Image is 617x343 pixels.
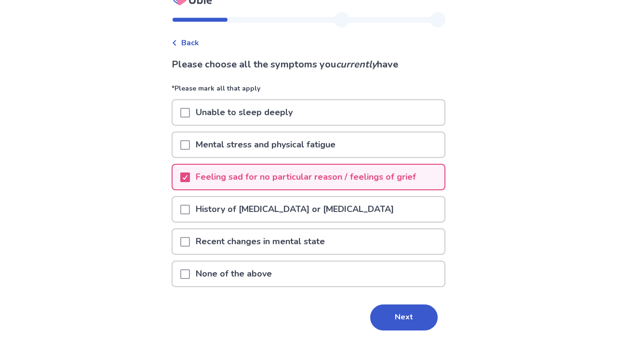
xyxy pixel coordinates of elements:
[172,83,445,99] p: *Please mark all that apply
[181,37,199,49] span: Back
[370,304,438,330] button: Next
[190,229,331,254] p: Recent changes in mental state
[190,132,341,157] p: Mental stress and physical fatigue
[190,165,422,189] p: Feeling sad for no particular reason / feelings of grief
[190,100,298,125] p: Unable to sleep deeply
[190,262,278,286] p: None of the above
[190,197,400,222] p: History of [MEDICAL_DATA] or [MEDICAL_DATA]
[336,58,377,71] i: currently
[172,57,445,72] p: Please choose all the symptoms you have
